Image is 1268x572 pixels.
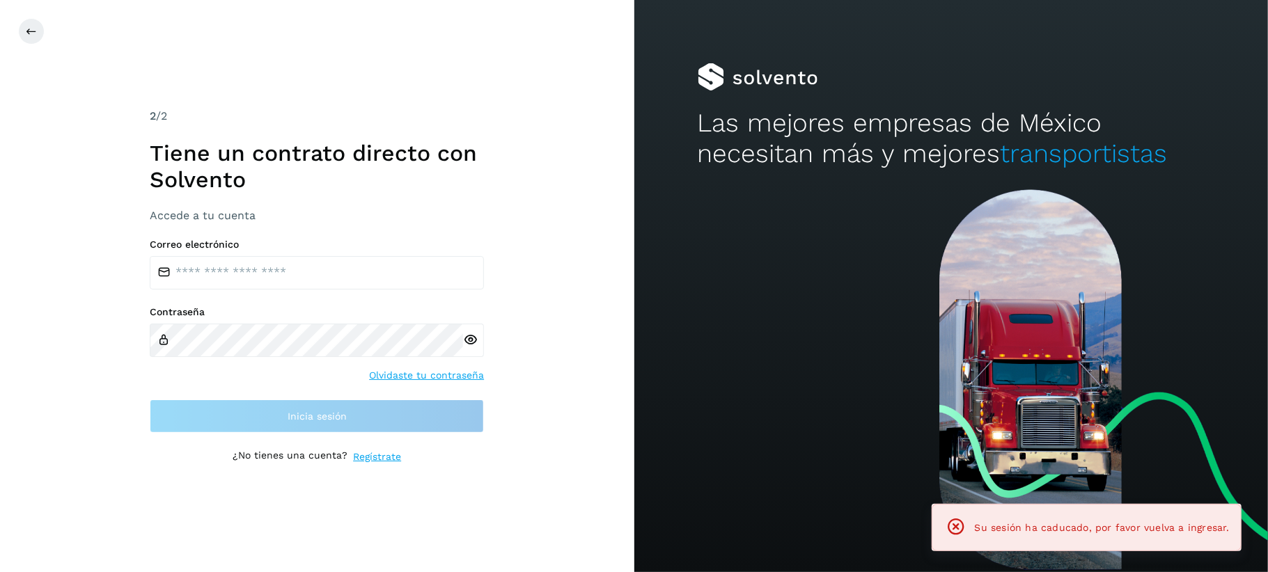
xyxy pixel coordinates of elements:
[288,411,347,421] span: Inicia sesión
[1001,138,1168,168] span: transportistas
[150,109,156,122] span: 2
[975,522,1230,533] span: Su sesión ha caducado, por favor vuelva a ingresar.
[150,306,484,318] label: Contraseña
[150,140,484,193] h1: Tiene un contrato directo con Solvento
[150,239,484,251] label: Correo electrónico
[150,209,484,222] h3: Accede a tu cuenta
[698,108,1205,170] h2: Las mejores empresas de México necesitan más y mejores
[353,450,401,464] a: Regístrate
[150,108,484,125] div: /2
[233,450,347,464] p: ¿No tienes una cuenta?
[369,368,484,383] a: Olvidaste tu contraseña
[150,399,484,433] button: Inicia sesión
